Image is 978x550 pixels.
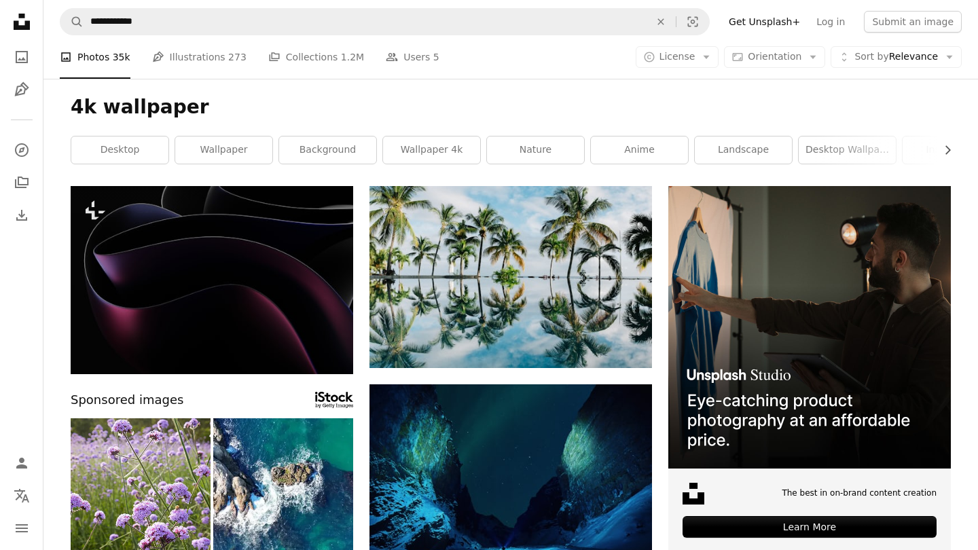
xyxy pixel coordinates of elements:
[864,11,962,33] button: Submit an image
[71,390,183,410] span: Sponsored images
[268,35,364,79] a: Collections 1.2M
[591,136,688,164] a: anime
[808,11,853,33] a: Log in
[341,50,364,65] span: 1.2M
[695,136,792,164] a: landscape
[60,9,84,35] button: Search Unsplash
[8,202,35,229] a: Download History
[175,136,272,164] a: wallpaper
[854,51,888,62] span: Sort by
[433,50,439,65] span: 5
[782,488,937,499] span: The best in on-brand content creation
[71,274,353,286] a: a black and purple abstract background with curves
[683,516,937,538] div: Learn More
[659,51,695,62] span: License
[228,50,247,65] span: 273
[60,8,710,35] form: Find visuals sitewide
[8,43,35,71] a: Photos
[369,186,652,368] img: water reflection of coconut palm trees
[369,472,652,484] a: northern lights
[854,50,938,64] span: Relevance
[683,483,704,505] img: file-1631678316303-ed18b8b5cb9cimage
[8,76,35,103] a: Illustrations
[487,136,584,164] a: nature
[676,9,709,35] button: Visual search
[935,136,951,164] button: scroll list to the right
[8,169,35,196] a: Collections
[636,46,719,68] button: License
[383,136,480,164] a: wallpaper 4k
[71,186,353,374] img: a black and purple abstract background with curves
[369,270,652,282] a: water reflection of coconut palm trees
[721,11,808,33] a: Get Unsplash+
[8,450,35,477] a: Log in / Sign up
[646,9,676,35] button: Clear
[71,95,951,120] h1: 4k wallpaper
[152,35,247,79] a: Illustrations 273
[279,136,376,164] a: background
[71,136,168,164] a: desktop
[8,482,35,509] button: Language
[831,46,962,68] button: Sort byRelevance
[724,46,825,68] button: Orientation
[8,515,35,542] button: Menu
[8,136,35,164] a: Explore
[748,51,801,62] span: Orientation
[386,35,439,79] a: Users 5
[799,136,896,164] a: desktop wallpaper
[668,186,951,469] img: file-1715714098234-25b8b4e9d8faimage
